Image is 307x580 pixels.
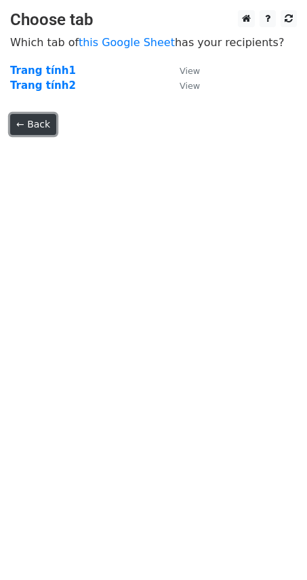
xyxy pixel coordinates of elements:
[239,515,307,580] div: Tiện ích trò chuyện
[166,64,200,77] a: View
[10,64,76,77] a: Trang tính1
[79,36,175,49] a: this Google Sheet
[10,10,297,30] h3: Choose tab
[10,35,297,50] p: Which tab of has your recipients?
[180,66,200,76] small: View
[10,114,56,135] a: ← Back
[180,81,200,91] small: View
[10,79,76,92] a: Trang tính2
[166,79,200,92] a: View
[239,515,307,580] iframe: Chat Widget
